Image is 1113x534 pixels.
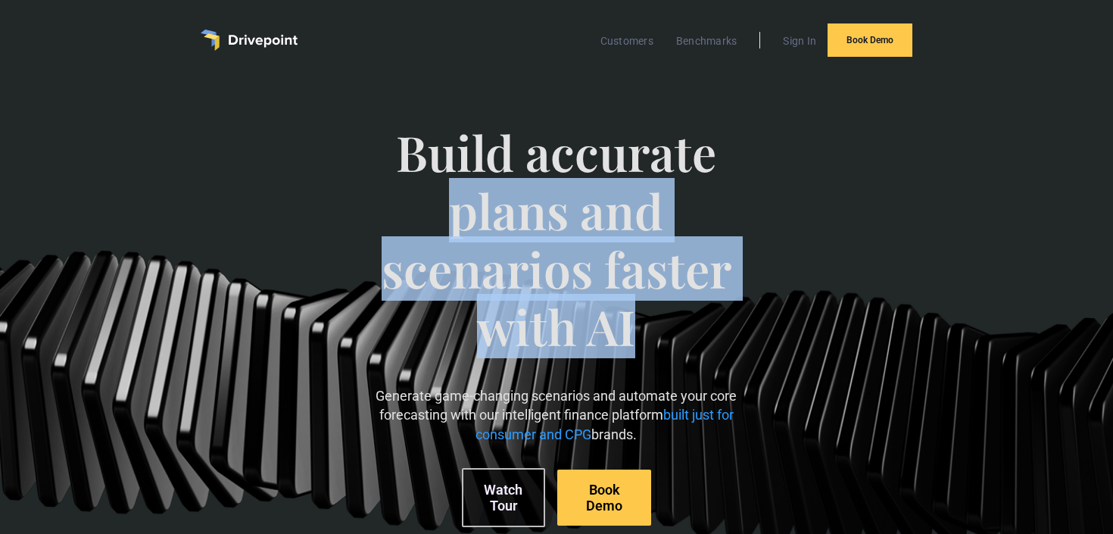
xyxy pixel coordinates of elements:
a: Watch Tour [462,468,545,527]
p: Generate game-changing scenarios and automate your core forecasting with our intelligent finance ... [367,386,746,444]
a: home [201,30,298,51]
a: Book Demo [557,470,651,526]
span: Build accurate plans and scenarios faster with AI [367,123,746,386]
a: Benchmarks [669,31,745,51]
a: Book Demo [828,23,912,57]
a: Sign In [775,31,824,51]
a: Customers [593,31,661,51]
